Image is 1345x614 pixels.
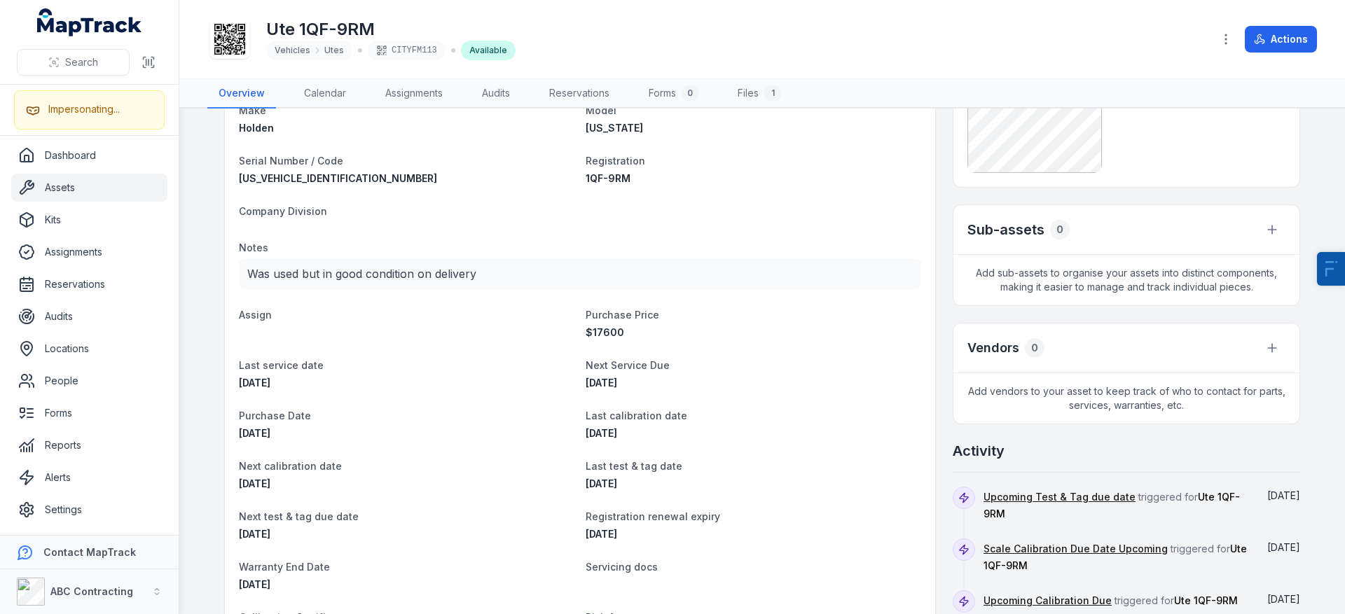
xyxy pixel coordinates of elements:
div: Available [461,41,516,60]
span: Ute 1QF-9RM [1174,594,1238,606]
span: Make [239,104,266,116]
div: Impersonating... [48,102,120,116]
a: Reservations [11,270,167,298]
time: 29/07/2025, 11:00:00 am [1267,593,1300,605]
h2: Sub-assets [967,220,1044,239]
time: 07/12/2025, 11:00:00 am [586,377,617,389]
span: [DATE] [239,528,270,540]
span: [DATE] [586,377,617,389]
time: 07/01/2025, 11:00:00 am [586,427,617,439]
a: Settings [11,496,167,524]
span: Notes [239,242,268,253]
a: Files1 [726,79,792,109]
time: 07/12/2024, 11:00:00 am [239,377,270,389]
a: Scale Calibration Due Date Upcoming [984,542,1168,556]
span: Next test & tag due date [239,510,359,522]
a: Calendar [293,79,357,109]
span: [DATE] [239,427,270,439]
a: Assignments [11,238,167,266]
span: Search [65,55,98,69]
a: Reservations [538,79,621,109]
span: Company Division [239,205,327,217]
span: [DATE] [1267,489,1300,501]
span: [US_VEHICLE_IDENTIFICATION_NUMBER] [239,172,437,184]
a: Reports [11,431,167,459]
a: Locations [11,335,167,363]
a: Upcoming Calibration Due [984,594,1112,608]
span: [DATE] [1267,541,1300,553]
a: Audits [471,79,521,109]
a: Kits [11,206,167,234]
a: Overview [207,79,276,109]
button: Search [17,49,130,76]
div: CITYFM113 [368,41,446,60]
span: 1QF-9RM [586,172,630,184]
time: 11/08/2025, 2:30:00 pm [1267,541,1300,553]
a: Assignments [374,79,454,109]
span: Assign [239,309,272,321]
time: 12/11/2024, 11:00:00 am [239,427,270,439]
a: Dashboard [11,141,167,169]
a: Upcoming Test & Tag due date [984,490,1136,504]
a: Forms0 [637,79,710,109]
a: Alerts [11,463,167,491]
strong: ABC Contracting [50,585,133,597]
span: Holden [239,122,274,134]
h2: Activity [953,441,1005,461]
span: triggered for [984,491,1240,519]
div: 0 [1050,220,1070,239]
span: Registration renewal expiry [586,510,720,522]
span: Add sub-assets to organise your assets into distinct components, making it easier to manage and t... [953,255,1299,305]
span: Serial Number / Code [239,155,343,167]
span: [DATE] [239,377,270,389]
a: MapTrack [37,8,142,36]
span: Vehicles [275,45,310,56]
span: [US_STATE] [586,122,643,134]
span: Servicing docs [586,561,658,573]
strong: Contact MapTrack [43,546,136,558]
time: 12/08/2025, 10:40:00 am [1267,489,1300,501]
time: 09/12/2025, 11:00:00 am [586,528,617,540]
div: 1 [764,85,781,102]
span: [DATE] [1267,593,1300,605]
span: [DATE] [586,427,617,439]
span: Last calibration date [586,410,687,421]
div: 0 [682,85,698,102]
span: Next Service Due [586,359,670,371]
h3: Vendors [967,338,1019,358]
span: 17600 AUD [586,326,624,338]
span: Purchase Price [586,309,659,321]
span: [DATE] [239,477,270,489]
span: Last service date [239,359,324,371]
span: Model [586,104,616,116]
time: 12/11/2027, 11:00:00 am [239,578,270,590]
p: Was used but in good condition on delivery [247,264,913,284]
div: 0 [1025,338,1044,358]
span: Next calibration date [239,460,342,472]
time: 07/07/2025, 10:00:00 am [239,477,270,489]
time: 07/07/2025, 10:00:00 am [239,528,270,540]
span: Add vendors to your asset to keep track of who to contact for parts, services, warranties, etc. [953,373,1299,424]
time: 07/01/2025, 11:00:00 am [586,477,617,489]
span: Last test & tag date [586,460,682,472]
span: [DATE] [586,528,617,540]
h1: Ute 1QF-9RM [266,18,516,41]
span: Purchase Date [239,410,311,421]
span: [DATE] [239,578,270,590]
a: Audits [11,302,167,330]
span: Utes [324,45,344,56]
a: People [11,367,167,395]
a: Assets [11,174,167,202]
span: triggered for [984,543,1247,571]
button: Actions [1245,26,1317,53]
span: [DATE] [586,477,617,489]
span: Registration [586,155,645,167]
span: triggered for [984,594,1238,606]
a: Forms [11,399,167,427]
span: Warranty End Date [239,561,330,573]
